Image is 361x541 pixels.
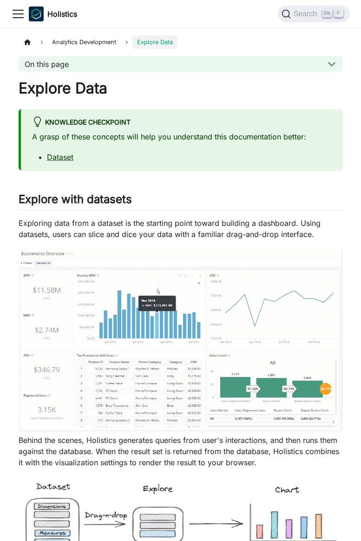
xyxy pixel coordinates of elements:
[19,192,342,210] h2: Explore with datasets
[19,56,342,72] button: On this page
[47,35,121,49] span: Analytics Development
[19,435,342,468] p: Behind the scenes, Holistics generates queries from user's interactions, and then runs them again...
[19,35,342,49] nav: Breadcrumbs
[334,9,343,18] kbd: K
[19,35,36,49] a: Home page
[29,7,77,21] a: HolisticsHolistics
[132,35,177,49] span: Explore Data
[32,117,331,129] div: Knowledge Checkpoint
[47,8,77,20] b: Holistics
[19,218,342,240] p: Exploring data from a dataset is the starting point toward building a dashboard. Using datasets, ...
[278,6,350,22] button: Search (Ctrl+K)
[47,152,73,162] a: Dataset
[19,79,342,98] h1: Explore Data
[291,10,323,18] span: Search
[11,7,25,21] button: Toggle navigation bar
[29,7,44,21] img: Holistics
[32,131,331,142] p: A grasp of these concepts will help you understand this documentation better:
